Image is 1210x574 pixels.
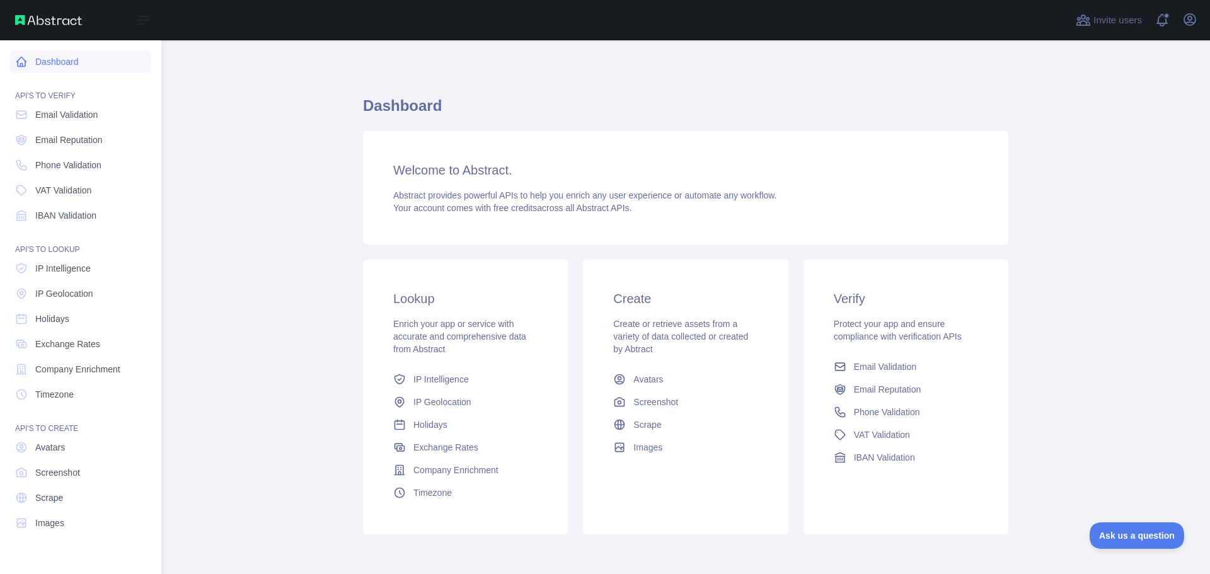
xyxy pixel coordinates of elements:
[10,358,151,381] a: Company Enrichment
[608,436,763,459] a: Images
[854,383,921,396] span: Email Reputation
[1090,522,1185,549] iframe: Toggle Customer Support
[10,76,151,101] div: API'S TO VERIFY
[493,203,537,213] span: free credits
[633,396,678,408] span: Screenshot
[10,229,151,255] div: API'S TO LOOKUP
[829,378,983,401] a: Email Reputation
[413,418,447,431] span: Holidays
[633,441,662,454] span: Images
[35,262,91,275] span: IP Intelligence
[10,383,151,406] a: Timezone
[834,290,978,307] h3: Verify
[834,319,962,342] span: Protect your app and ensure compliance with verification APIs
[10,129,151,151] a: Email Reputation
[35,388,74,401] span: Timezone
[633,418,661,431] span: Scrape
[35,313,69,325] span: Holidays
[35,209,96,222] span: IBAN Validation
[10,50,151,73] a: Dashboard
[388,436,543,459] a: Exchange Rates
[633,373,663,386] span: Avatars
[1073,10,1144,30] button: Invite users
[10,512,151,534] a: Images
[413,464,498,476] span: Company Enrichment
[393,203,631,213] span: Your account comes with across all Abstract APIs.
[10,461,151,484] a: Screenshot
[854,406,920,418] span: Phone Validation
[10,282,151,305] a: IP Geolocation
[35,134,103,146] span: Email Reputation
[35,517,64,529] span: Images
[413,441,478,454] span: Exchange Rates
[35,466,80,479] span: Screenshot
[854,428,910,441] span: VAT Validation
[829,355,983,378] a: Email Validation
[388,368,543,391] a: IP Intelligence
[608,413,763,436] a: Scrape
[388,413,543,436] a: Holidays
[35,338,100,350] span: Exchange Rates
[10,307,151,330] a: Holidays
[608,368,763,391] a: Avatars
[35,363,120,376] span: Company Enrichment
[388,391,543,413] a: IP Geolocation
[829,401,983,423] a: Phone Validation
[10,204,151,227] a: IBAN Validation
[363,96,1008,126] h1: Dashboard
[829,423,983,446] a: VAT Validation
[388,481,543,504] a: Timezone
[393,161,978,179] h3: Welcome to Abstract.
[413,486,452,499] span: Timezone
[10,333,151,355] a: Exchange Rates
[608,391,763,413] a: Screenshot
[35,287,93,300] span: IP Geolocation
[1093,13,1142,28] span: Invite users
[854,451,915,464] span: IBAN Validation
[413,373,469,386] span: IP Intelligence
[854,360,916,373] span: Email Validation
[388,459,543,481] a: Company Enrichment
[35,184,91,197] span: VAT Validation
[15,15,82,25] img: Abstract API
[35,159,101,171] span: Phone Validation
[10,257,151,280] a: IP Intelligence
[10,408,151,433] div: API'S TO CREATE
[393,290,538,307] h3: Lookup
[393,319,526,354] span: Enrich your app or service with accurate and comprehensive data from Abstract
[35,441,65,454] span: Avatars
[35,108,98,121] span: Email Validation
[613,319,748,354] span: Create or retrieve assets from a variety of data collected or created by Abtract
[829,446,983,469] a: IBAN Validation
[393,190,777,200] span: Abstract provides powerful APIs to help you enrich any user experience or automate any workflow.
[10,179,151,202] a: VAT Validation
[35,491,63,504] span: Scrape
[10,103,151,126] a: Email Validation
[613,290,758,307] h3: Create
[10,154,151,176] a: Phone Validation
[413,396,471,408] span: IP Geolocation
[10,486,151,509] a: Scrape
[10,436,151,459] a: Avatars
